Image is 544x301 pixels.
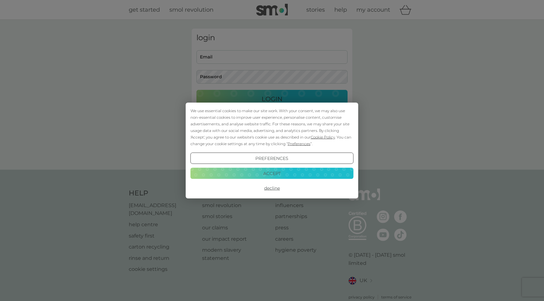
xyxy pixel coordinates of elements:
button: Decline [190,183,354,194]
button: Preferences [190,153,354,164]
span: Preferences [288,141,310,146]
span: Cookie Policy [311,135,335,140]
button: Accept [190,167,354,179]
div: Cookie Consent Prompt [186,103,358,199]
div: We use essential cookies to make our site work. With your consent, we may also use non-essential ... [190,107,354,147]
